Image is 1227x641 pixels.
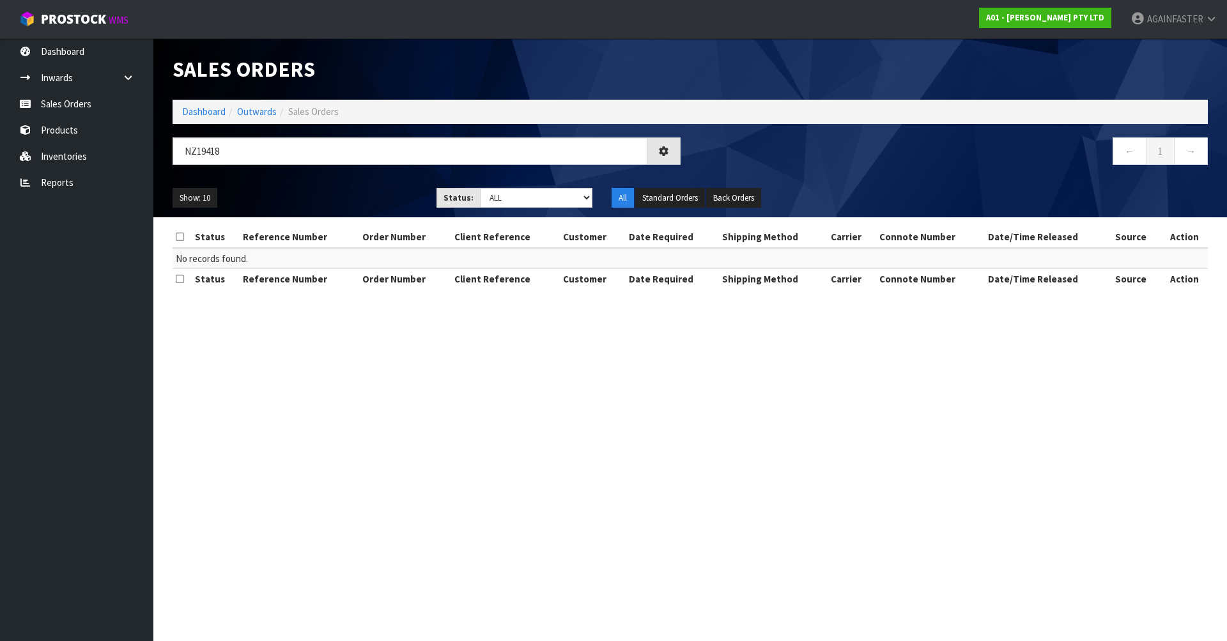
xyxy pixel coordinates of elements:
[173,58,681,81] h1: Sales Orders
[986,12,1104,23] strong: A01 - [PERSON_NAME] PTY LTD
[635,188,705,208] button: Standard Orders
[719,269,828,290] th: Shipping Method
[706,188,761,208] button: Back Orders
[876,227,985,247] th: Connote Number
[560,269,626,290] th: Customer
[444,192,474,203] strong: Status:
[1146,137,1175,165] a: 1
[719,227,828,247] th: Shipping Method
[451,227,560,247] th: Client Reference
[173,137,647,165] input: Search sales orders
[1112,227,1162,247] th: Source
[700,137,1208,169] nav: Page navigation
[240,269,359,290] th: Reference Number
[560,227,626,247] th: Customer
[828,269,876,290] th: Carrier
[109,14,128,26] small: WMS
[612,188,634,208] button: All
[359,269,451,290] th: Order Number
[182,105,226,118] a: Dashboard
[1113,137,1146,165] a: ←
[828,227,876,247] th: Carrier
[240,227,359,247] th: Reference Number
[1161,269,1208,290] th: Action
[19,11,35,27] img: cube-alt.png
[985,227,1112,247] th: Date/Time Released
[237,105,277,118] a: Outwards
[1161,227,1208,247] th: Action
[192,227,240,247] th: Status
[359,227,451,247] th: Order Number
[173,248,1208,269] td: No records found.
[288,105,339,118] span: Sales Orders
[192,269,240,290] th: Status
[626,227,719,247] th: Date Required
[985,269,1112,290] th: Date/Time Released
[1174,137,1208,165] a: →
[451,269,560,290] th: Client Reference
[173,188,217,208] button: Show: 10
[626,269,719,290] th: Date Required
[876,269,985,290] th: Connote Number
[1112,269,1162,290] th: Source
[41,11,106,27] span: ProStock
[1147,13,1203,25] span: AGAINFASTER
